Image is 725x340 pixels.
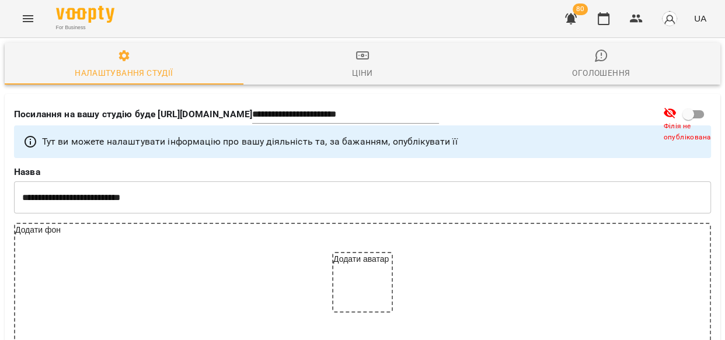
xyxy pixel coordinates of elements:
[14,167,711,177] label: Назва
[333,253,392,311] div: Додати аватар
[661,10,678,27] img: avatar_s.png
[42,135,458,149] p: Тут ви можете налаштувати інформацію про вашу діяльність та, за бажанням, опублікувати її
[14,107,252,121] p: Посилання на вашу студію буде [URL][DOMAIN_NAME]
[56,24,114,31] span: For Business
[694,12,706,24] span: UA
[352,66,373,80] div: Ціни
[663,121,721,143] span: Філія не опублікована
[689,8,711,29] button: UA
[573,3,588,15] span: 80
[56,6,114,23] img: Voopty Logo
[572,66,630,80] div: Оголошення
[75,66,173,80] div: Налаштування студії
[14,5,42,33] button: Menu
